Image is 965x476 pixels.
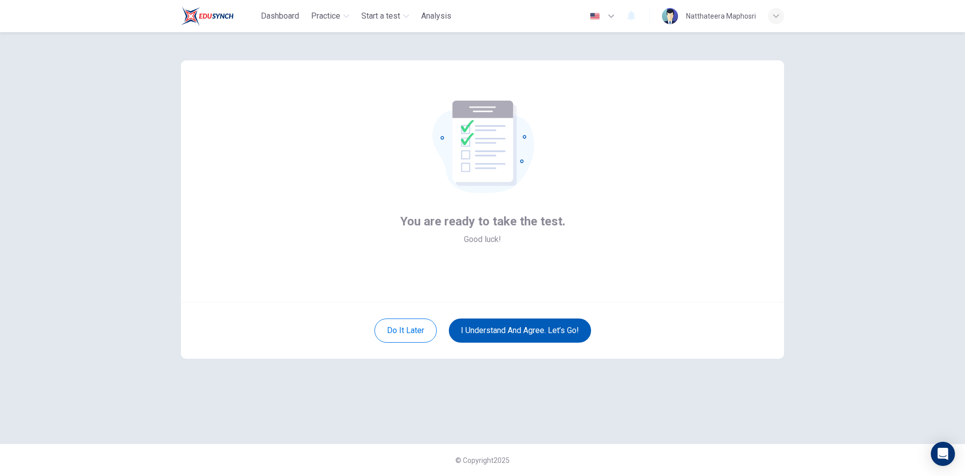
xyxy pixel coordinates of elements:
img: Profile picture [662,8,678,24]
a: Train Test logo [181,6,257,26]
span: Analysis [421,10,451,22]
div: Open Intercom Messenger [931,442,955,466]
button: Dashboard [257,7,303,25]
span: © Copyright 2025 [455,456,510,464]
span: Practice [311,10,340,22]
img: Train Test logo [181,6,234,26]
div: Natthateera Maphosri [686,10,756,22]
button: Analysis [417,7,455,25]
img: en [589,13,601,20]
span: Dashboard [261,10,299,22]
button: Do it later [374,319,437,343]
button: Practice [307,7,353,25]
span: Good luck! [464,233,501,246]
button: Start a test [357,7,413,25]
span: Start a test [361,10,400,22]
button: I understand and agree. Let’s go! [449,319,591,343]
span: You are ready to take the test. [400,213,565,229]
